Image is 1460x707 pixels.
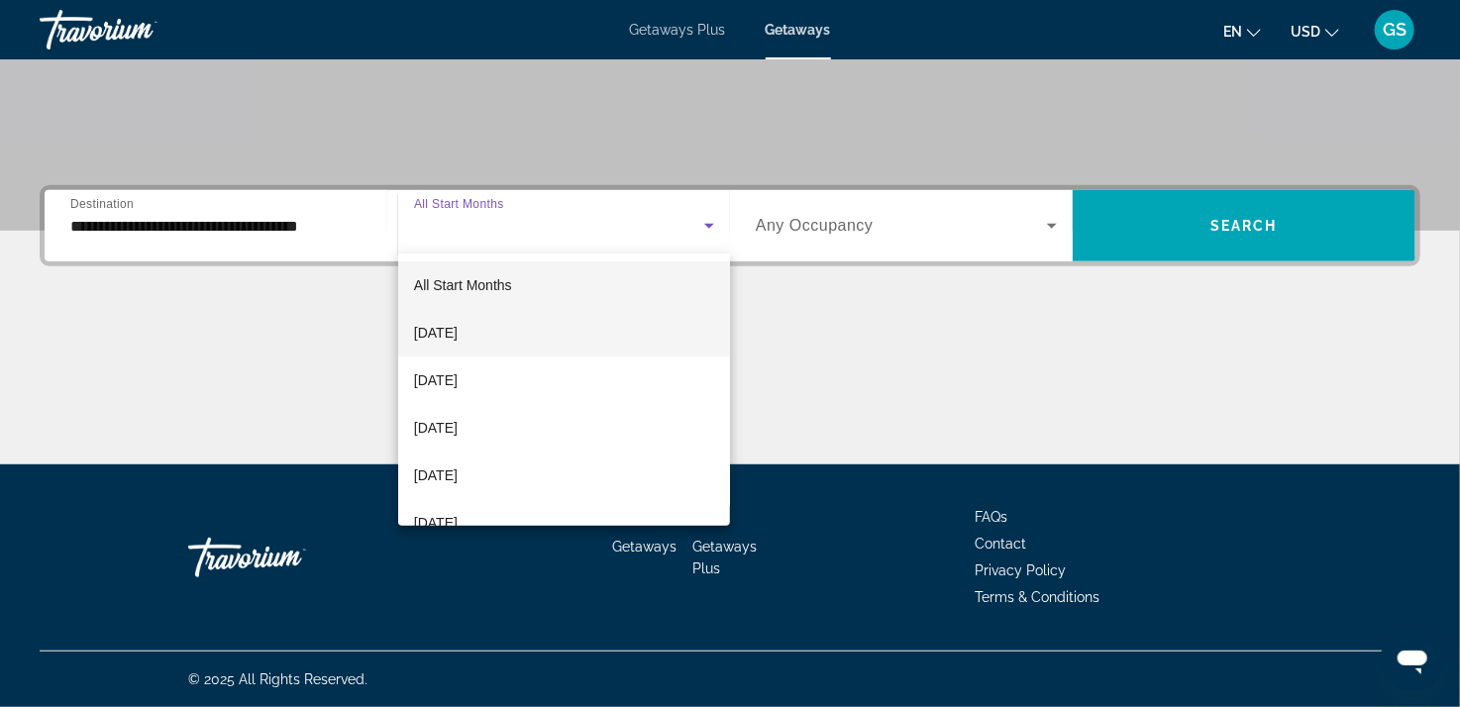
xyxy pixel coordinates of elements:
span: [DATE] [414,368,458,392]
span: [DATE] [414,416,458,440]
span: [DATE] [414,321,458,345]
iframe: Button to launch messaging window [1381,628,1444,691]
span: [DATE] [414,511,458,535]
span: [DATE] [414,463,458,487]
span: All Start Months [414,277,512,293]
